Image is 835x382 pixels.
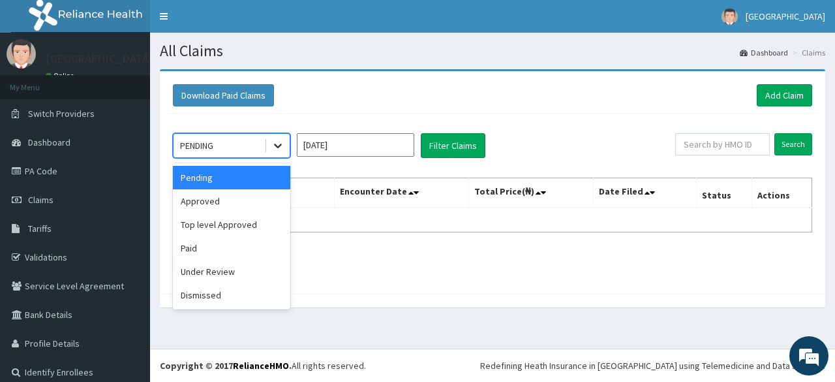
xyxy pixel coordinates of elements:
[233,360,289,372] a: RelianceHMO
[334,178,468,208] th: Encounter Date
[696,178,751,208] th: Status
[746,10,825,22] span: [GEOGRAPHIC_DATA]
[160,360,292,372] strong: Copyright © 2017 .
[173,166,290,189] div: Pending
[28,108,95,119] span: Switch Providers
[173,236,290,260] div: Paid
[173,260,290,283] div: Under Review
[757,84,812,106] a: Add Claim
[173,189,290,213] div: Approved
[789,47,825,58] li: Claims
[150,349,835,382] footer: All rights reserved.
[7,39,36,69] img: User Image
[468,178,593,208] th: Total Price(₦)
[28,136,70,148] span: Dashboard
[751,178,812,208] th: Actions
[593,178,696,208] th: Date Filed
[721,8,738,25] img: User Image
[173,84,274,106] button: Download Paid Claims
[173,283,290,307] div: Dismissed
[28,223,52,234] span: Tariffs
[46,53,153,65] p: [GEOGRAPHIC_DATA]
[28,194,53,206] span: Claims
[421,133,485,158] button: Filter Claims
[160,42,825,59] h1: All Claims
[180,139,213,152] div: PENDING
[480,359,825,372] div: Redefining Heath Insurance in [GEOGRAPHIC_DATA] using Telemedicine and Data Science!
[740,47,788,58] a: Dashboard
[675,133,770,155] input: Search by HMO ID
[774,133,812,155] input: Search
[173,213,290,236] div: Top level Approved
[297,133,414,157] input: Select Month and Year
[46,71,77,80] a: Online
